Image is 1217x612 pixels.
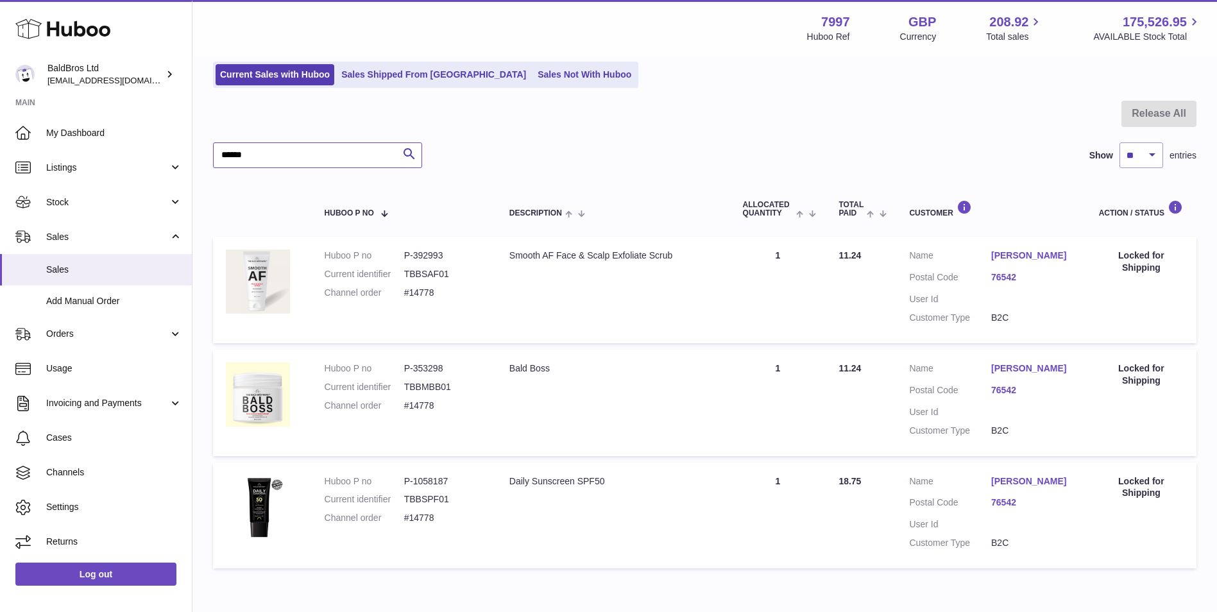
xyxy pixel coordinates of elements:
[909,312,991,324] dt: Customer Type
[226,250,290,314] img: 79971687853647.png
[226,475,290,540] img: 1758094521.png
[991,475,1073,488] a: [PERSON_NAME]
[909,362,991,378] dt: Name
[337,64,531,85] a: Sales Shipped From [GEOGRAPHIC_DATA]
[838,363,861,373] span: 11.24
[46,162,169,174] span: Listings
[46,328,169,340] span: Orders
[325,362,404,375] dt: Huboo P no
[991,497,1073,509] a: 76542
[46,432,182,444] span: Cases
[1089,149,1113,162] label: Show
[509,362,717,375] div: Bald Boss
[46,295,182,307] span: Add Manual Order
[991,250,1073,262] a: [PERSON_NAME]
[404,493,484,506] dd: TBBSPF01
[1099,362,1184,387] div: Locked for Shipping
[909,200,1073,217] div: Customer
[909,293,991,305] dt: User Id
[730,463,826,569] td: 1
[404,362,484,375] dd: P-353298
[743,201,793,217] span: ALLOCATED Quantity
[991,384,1073,396] a: 76542
[404,475,484,488] dd: P-1058187
[325,287,404,299] dt: Channel order
[1170,149,1196,162] span: entries
[325,209,374,217] span: Huboo P no
[909,475,991,491] dt: Name
[908,13,936,31] strong: GBP
[909,406,991,418] dt: User Id
[989,13,1028,31] span: 208.92
[46,501,182,513] span: Settings
[47,62,163,87] div: BaldBros Ltd
[838,476,861,486] span: 18.75
[1123,13,1187,31] span: 175,526.95
[1093,31,1202,43] span: AVAILABLE Stock Total
[46,397,169,409] span: Invoicing and Payments
[404,381,484,393] dd: TBBMBB01
[46,231,169,243] span: Sales
[509,250,717,262] div: Smooth AF Face & Scalp Exfoliate Scrub
[991,362,1073,375] a: [PERSON_NAME]
[325,250,404,262] dt: Huboo P no
[325,381,404,393] dt: Current identifier
[325,400,404,412] dt: Channel order
[404,287,484,299] dd: #14778
[900,31,937,43] div: Currency
[46,127,182,139] span: My Dashboard
[991,425,1073,437] dd: B2C
[991,537,1073,549] dd: B2C
[46,264,182,276] span: Sales
[325,493,404,506] dt: Current identifier
[216,64,334,85] a: Current Sales with Huboo
[15,65,35,84] img: internalAdmin-7997@internal.huboo.com
[909,518,991,531] dt: User Id
[909,425,991,437] dt: Customer Type
[838,201,864,217] span: Total paid
[325,512,404,524] dt: Channel order
[404,250,484,262] dd: P-392993
[986,13,1043,43] a: 208.92 Total sales
[991,312,1073,324] dd: B2C
[509,475,717,488] div: Daily Sunscreen SPF50
[1099,250,1184,274] div: Locked for Shipping
[46,196,169,208] span: Stock
[1099,475,1184,500] div: Locked for Shipping
[404,400,484,412] dd: #14778
[226,362,290,427] img: 79971687853618.png
[909,497,991,512] dt: Postal Code
[15,563,176,586] a: Log out
[46,536,182,548] span: Returns
[991,271,1073,284] a: 76542
[838,250,861,260] span: 11.24
[986,31,1043,43] span: Total sales
[1093,13,1202,43] a: 175,526.95 AVAILABLE Stock Total
[325,268,404,280] dt: Current identifier
[46,466,182,479] span: Channels
[909,250,991,265] dt: Name
[47,75,189,85] span: [EMAIL_ADDRESS][DOMAIN_NAME]
[1099,200,1184,217] div: Action / Status
[730,237,826,343] td: 1
[509,209,562,217] span: Description
[404,268,484,280] dd: TBBSAF01
[730,350,826,456] td: 1
[325,475,404,488] dt: Huboo P no
[909,537,991,549] dt: Customer Type
[404,512,484,524] dd: #14778
[533,64,636,85] a: Sales Not With Huboo
[807,31,850,43] div: Huboo Ref
[821,13,850,31] strong: 7997
[909,384,991,400] dt: Postal Code
[909,271,991,287] dt: Postal Code
[46,362,182,375] span: Usage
